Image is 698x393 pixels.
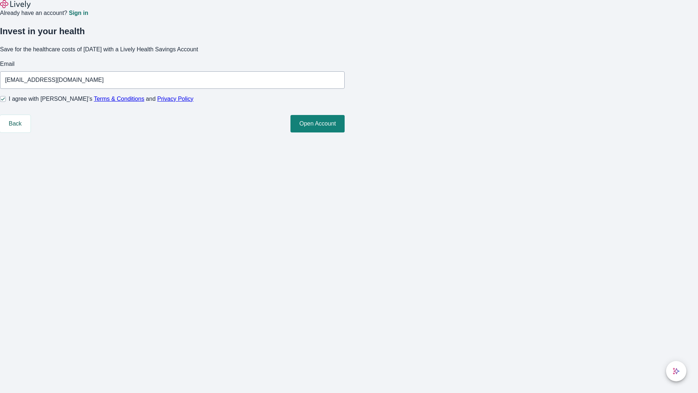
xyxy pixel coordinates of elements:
a: Terms & Conditions [94,96,144,102]
a: Privacy Policy [157,96,194,102]
button: chat [666,361,686,381]
button: Open Account [290,115,345,132]
span: I agree with [PERSON_NAME]’s and [9,95,193,103]
a: Sign in [69,10,88,16]
svg: Lively AI Assistant [673,368,680,375]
